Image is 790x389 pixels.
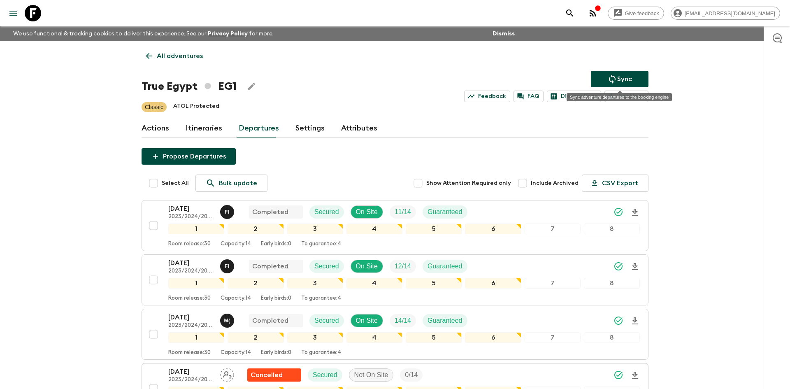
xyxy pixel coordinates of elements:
p: Early birds: 0 [261,349,291,356]
div: 8 [584,224,640,234]
p: [DATE] [168,204,214,214]
button: [DATE]2023/2024/2025Migo (Maged) Nabil CompletedSecuredOn SiteTrip FillGuaranteed12345678Room rel... [142,309,648,360]
span: Select All [162,179,189,187]
p: 2023/2024/2025 [168,214,214,220]
button: menu [5,5,21,21]
div: Secured [309,205,344,219]
div: On Site [351,260,383,273]
a: Privacy Policy [208,31,248,37]
a: All adventures [142,48,207,64]
div: 7 [525,278,581,289]
span: [EMAIL_ADDRESS][DOMAIN_NAME] [680,10,780,16]
div: [EMAIL_ADDRESS][DOMAIN_NAME] [671,7,780,20]
svg: Download Onboarding [630,207,640,217]
div: 4 [346,332,402,343]
p: To guarantee: 4 [301,349,341,356]
p: 2023/2024/2025 [168,377,214,383]
p: Capacity: 14 [221,295,251,302]
button: Edit Adventure Title [243,78,260,95]
div: 3 [287,278,343,289]
p: Not On Site [354,370,388,380]
div: 1 [168,332,224,343]
svg: Download Onboarding [630,370,640,380]
p: Guaranteed [428,316,462,326]
p: [DATE] [168,312,214,322]
div: 4 [346,278,402,289]
div: 1 [168,278,224,289]
p: Room release: 30 [168,349,211,356]
p: On Site [356,207,378,217]
p: 12 / 14 [395,261,411,271]
div: Secured [309,314,344,327]
span: Show Attention Required only [426,179,511,187]
p: ATOL Protected [173,102,219,112]
p: We use functional & tracking cookies to deliver this experience. See our for more. [10,26,277,41]
div: 6 [465,278,521,289]
span: Faten Ibrahim [220,262,236,268]
p: 2023/2024/2025 [168,322,214,329]
div: Trip Fill [400,368,423,382]
p: Completed [252,207,288,217]
div: 8 [584,278,640,289]
div: Sync adventure departures to the booking engine [567,93,672,101]
svg: Synced Successfully [613,316,623,326]
div: Not On Site [349,368,394,382]
div: Secured [309,260,344,273]
div: Trip Fill [390,260,416,273]
div: 6 [465,332,521,343]
div: 5 [406,278,462,289]
a: Actions [142,119,169,138]
p: Early birds: 0 [261,295,291,302]
p: Capacity: 14 [221,241,251,247]
div: 4 [346,224,402,234]
div: 3 [287,224,343,234]
div: Trip Fill [390,205,416,219]
p: Guaranteed [428,261,462,271]
a: Departures [239,119,279,138]
p: Secured [314,261,339,271]
a: Bulk update [195,175,267,192]
div: Flash Pack cancellation [247,368,301,382]
div: Trip Fill [390,314,416,327]
p: [DATE] [168,367,214,377]
div: 1 [168,224,224,234]
p: Secured [313,370,337,380]
p: To guarantee: 4 [301,295,341,302]
button: [DATE]2023/2024/2025Faten IbrahimCompletedSecuredOn SiteTrip FillGuaranteed12345678Room release:3... [142,200,648,251]
svg: Download Onboarding [630,316,640,326]
div: 6 [465,224,521,234]
div: 3 [287,332,343,343]
div: 2 [228,332,283,343]
span: Give feedback [620,10,664,16]
svg: Synced Successfully [613,207,623,217]
svg: Synced Successfully [613,261,623,271]
a: Dietary Reqs [547,91,601,102]
p: 11 / 14 [395,207,411,217]
p: Secured [314,316,339,326]
button: Propose Departures [142,148,236,165]
span: Faten Ibrahim [220,207,236,214]
div: 5 [406,332,462,343]
p: To guarantee: 4 [301,241,341,247]
span: Include Archived [531,179,579,187]
p: Completed [252,316,288,326]
div: On Site [351,205,383,219]
button: search adventures [562,5,578,21]
button: [DATE]2023/2024/2025Faten IbrahimCompletedSecuredOn SiteTrip FillGuaranteed12345678Room release:3... [142,254,648,305]
button: CSV Export [582,175,648,192]
a: FAQ [513,91,544,102]
p: Completed [252,261,288,271]
div: 8 [584,332,640,343]
a: Feedback [464,91,510,102]
p: Room release: 30 [168,295,211,302]
svg: Synced Successfully [613,370,623,380]
p: Capacity: 14 [221,349,251,356]
h1: True Egypt EG1 [142,78,237,95]
div: 7 [525,332,581,343]
p: Classic [145,103,163,111]
div: 2 [228,278,283,289]
div: 5 [406,224,462,234]
div: Secured [308,368,342,382]
p: All adventures [157,51,203,61]
p: Sync [617,74,632,84]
